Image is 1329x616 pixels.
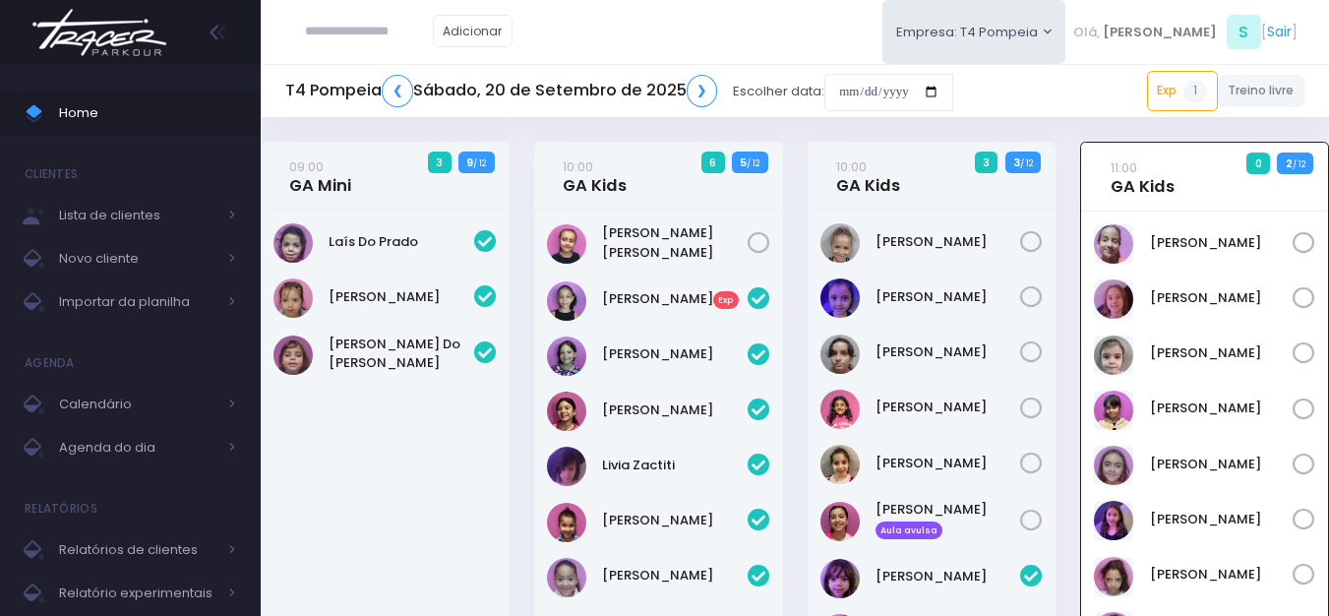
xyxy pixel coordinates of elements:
[876,398,1021,417] a: [PERSON_NAME]
[1094,391,1133,430] img: Clarice Lopes
[273,223,313,263] img: Laís do Prado Pereira Alves
[382,75,413,107] a: ❮
[1065,10,1304,54] div: [ ]
[285,69,953,114] div: Escolher data:
[1103,23,1217,42] span: [PERSON_NAME]
[547,503,586,542] img: STELLA ARAUJO LAGUNA
[289,157,324,176] small: 09:00
[820,559,860,598] img: Alice Ouafa
[602,289,748,309] a: [PERSON_NAME]Exp
[836,156,900,196] a: 10:00GA Kids
[1147,71,1218,110] a: Exp1
[602,223,748,262] a: [PERSON_NAME] [PERSON_NAME]
[1286,155,1293,171] strong: 2
[1150,399,1294,418] a: [PERSON_NAME]
[836,157,867,176] small: 10:00
[1073,23,1100,42] span: Olá,
[1246,153,1270,174] span: 0
[1094,557,1133,596] img: Julia Pinotti
[25,343,75,383] h4: Agenda
[876,567,1021,586] a: [PERSON_NAME]
[602,456,748,475] a: Livia Zactiti
[1218,75,1305,107] a: Treino livre
[602,400,748,420] a: [PERSON_NAME]
[428,152,452,173] span: 3
[820,278,860,318] img: Helena Mendes Leone
[273,278,313,318] img: Luísa Veludo Uchôa
[820,223,860,263] img: Cecília Mello
[547,337,586,376] img: Irene Zylbersztajn de Sá
[25,489,97,528] h4: Relatórios
[701,152,725,173] span: 6
[1150,565,1294,585] a: [PERSON_NAME]
[289,156,351,196] a: 09:00GA Mini
[473,157,486,169] small: / 12
[329,335,474,373] a: [PERSON_NAME] Do [PERSON_NAME]
[820,335,860,374] img: Luiza Lobello Demônaco
[59,537,216,563] span: Relatórios de clientes
[1267,22,1292,42] a: Sair
[713,291,739,309] span: Exp
[876,287,1021,307] a: [PERSON_NAME]
[329,232,474,252] a: Laís Do Prado
[59,203,216,228] span: Lista de clientes
[1013,154,1020,170] strong: 3
[329,287,474,307] a: [PERSON_NAME]
[547,281,586,321] img: Helena Magrini Aguiar
[1094,279,1133,319] img: Aurora Andreoni Mello
[59,100,236,126] span: Home
[1150,343,1294,363] a: [PERSON_NAME]
[547,392,586,431] img: Isabela Sandes
[740,154,747,170] strong: 5
[273,336,313,375] img: Luísa do Prado Pereira Alves
[59,435,216,461] span: Agenda do dia
[1094,224,1133,264] img: Veridiana Jansen
[820,502,860,541] img: Mariah Oliveira Camargo
[563,156,627,196] a: 10:00GA Kids
[59,392,216,417] span: Calendário
[876,454,1021,473] a: [PERSON_NAME]
[1150,510,1294,529] a: [PERSON_NAME]
[1150,288,1294,308] a: [PERSON_NAME]
[1111,157,1175,197] a: 11:00GA Kids
[547,447,586,486] img: Livia Zactiti Jobim
[1094,446,1133,485] img: Eloah Meneguim Tenorio
[547,224,586,264] img: Maria Júlia Santos Spada
[876,500,1021,539] a: [PERSON_NAME] Aula avulsa
[1094,336,1133,375] img: Brunna Mateus De Paulo Alves
[1150,455,1294,474] a: [PERSON_NAME]
[433,15,513,47] a: Adicionar
[1183,80,1207,103] span: 1
[876,232,1021,252] a: [PERSON_NAME]
[876,522,943,539] span: Aula avulsa
[59,289,216,315] span: Importar da planilha
[820,390,860,429] img: Maria Orpheu
[563,157,593,176] small: 10:00
[1293,158,1305,170] small: / 12
[1227,15,1261,49] span: S
[602,566,748,585] a: [PERSON_NAME]
[1150,233,1294,253] a: [PERSON_NAME]
[1020,157,1033,169] small: / 12
[1111,158,1137,177] small: 11:00
[820,445,860,484] img: Maria eduarda comparsi nunes
[687,75,718,107] a: ❯
[747,157,759,169] small: / 12
[975,152,998,173] span: 3
[876,342,1021,362] a: [PERSON_NAME]
[25,154,78,194] h4: Clientes
[466,154,473,170] strong: 9
[59,581,216,606] span: Relatório experimentais
[1094,501,1133,540] img: Isabella Calvo
[602,344,748,364] a: [PERSON_NAME]
[59,246,216,272] span: Novo cliente
[602,511,748,530] a: [PERSON_NAME]
[547,558,586,597] img: Sofia Sandes
[285,75,717,107] h5: T4 Pompeia Sábado, 20 de Setembro de 2025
